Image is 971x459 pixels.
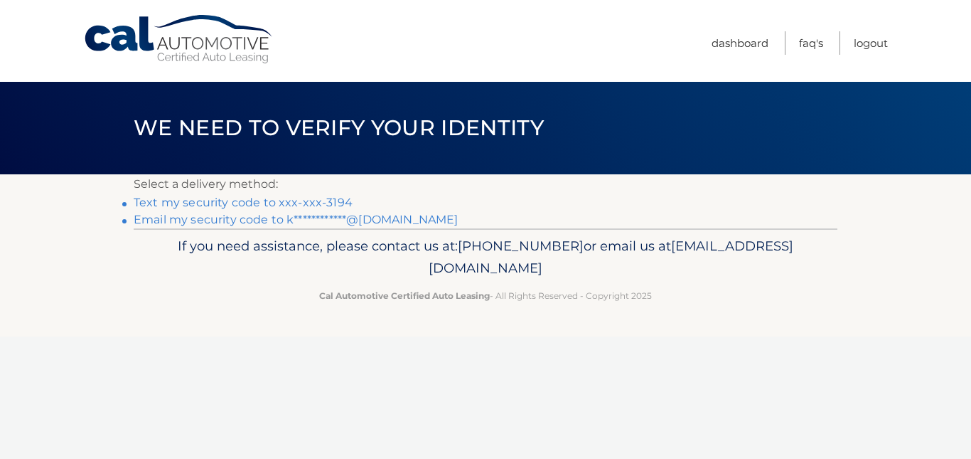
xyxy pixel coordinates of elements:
p: Select a delivery method: [134,174,837,194]
a: Text my security code to xxx-xxx-3194 [134,196,353,209]
span: [PHONE_NUMBER] [458,238,584,254]
a: Cal Automotive [83,14,275,65]
p: If you need assistance, please contact us at: or email us at [143,235,828,280]
p: - All Rights Reserved - Copyright 2025 [143,288,828,303]
a: Logout [854,31,888,55]
span: We need to verify your identity [134,115,544,141]
strong: Cal Automotive Certified Auto Leasing [319,290,490,301]
a: FAQ's [799,31,823,55]
a: Dashboard [712,31,768,55]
